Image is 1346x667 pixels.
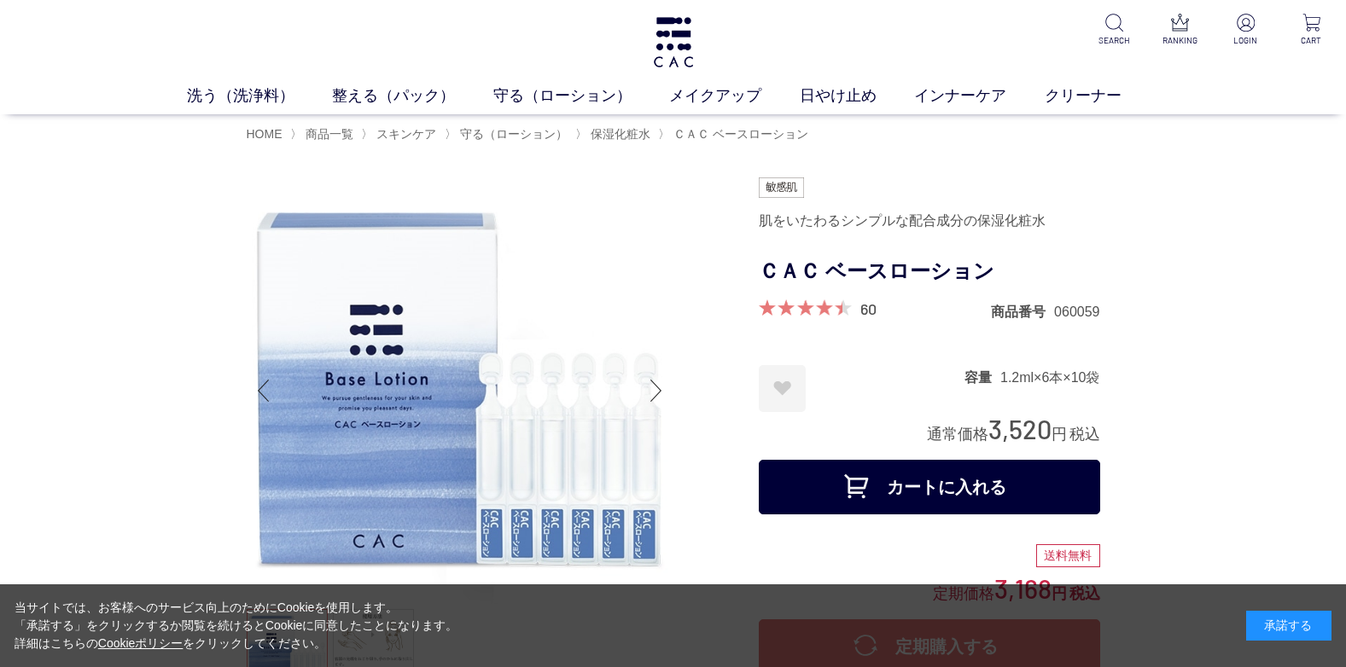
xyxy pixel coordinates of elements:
[1045,84,1160,107] a: クリーナー
[247,127,283,141] a: HOME
[1159,34,1201,47] p: RANKING
[914,84,1045,107] a: インナーケア
[669,84,800,107] a: メイクアップ
[1291,14,1332,47] a: CART
[302,127,353,141] a: 商品一覧
[290,126,358,142] li: 〉
[1036,544,1100,568] div: 送料無料
[651,17,696,67] img: logo
[759,252,1100,291] h1: ＣＡＣ ベースローション
[1225,14,1267,47] a: LOGIN
[927,426,988,443] span: 通常価格
[1093,14,1135,47] a: SEARCH
[658,126,813,142] li: 〉
[994,572,1052,604] span: 3,168
[1246,611,1331,641] div: 承諾する
[860,299,877,318] a: 60
[759,365,806,412] a: お気に入りに登録する
[445,126,572,142] li: 〉
[460,127,568,141] span: 守る（ローション）
[247,357,281,425] div: Previous slide
[1093,34,1135,47] p: SEARCH
[1159,14,1201,47] a: RANKING
[759,206,1100,235] div: 肌をいたわるシンプルな配合成分の保湿化粧水
[1225,34,1267,47] p: LOGIN
[670,127,808,141] a: ＣＡＣ ベースローション
[98,636,184,650] a: Cookieポリシー
[587,127,650,141] a: 保湿化粧水
[376,127,436,141] span: スキンケア
[800,84,915,107] a: 日やけ止め
[988,413,1052,444] span: 3,520
[332,84,493,107] a: 整える（パック）
[591,127,650,141] span: 保湿化粧水
[1052,426,1067,443] span: 円
[493,84,670,107] a: 守る（ローション）
[1069,426,1100,443] span: 税込
[1000,368,1100,386] dd: 1.2ml×6本×10袋
[247,177,673,604] img: ＣＡＣ ベースローション
[759,177,805,198] img: 敏感肌
[991,303,1054,321] dt: 商品番号
[457,127,568,141] a: 守る（ローション）
[15,599,458,652] div: 当サイトでは、お客様へのサービス向上のためにCookieを使用します。 「承諾する」をクリックするか閲覧を続けるとCookieに同意したことになります。 詳細はこちらの をクリックしてください。
[361,126,440,142] li: 〉
[933,583,994,602] span: 定期価格
[759,460,1100,514] button: カートに入れる
[187,84,333,107] a: 洗う（洗浄料）
[1054,303,1099,321] dd: 060059
[673,127,808,141] span: ＣＡＣ ベースローション
[306,127,353,141] span: 商品一覧
[575,126,655,142] li: 〉
[639,357,673,425] div: Next slide
[373,127,436,141] a: スキンケア
[1291,34,1332,47] p: CART
[964,368,1000,386] dt: 容量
